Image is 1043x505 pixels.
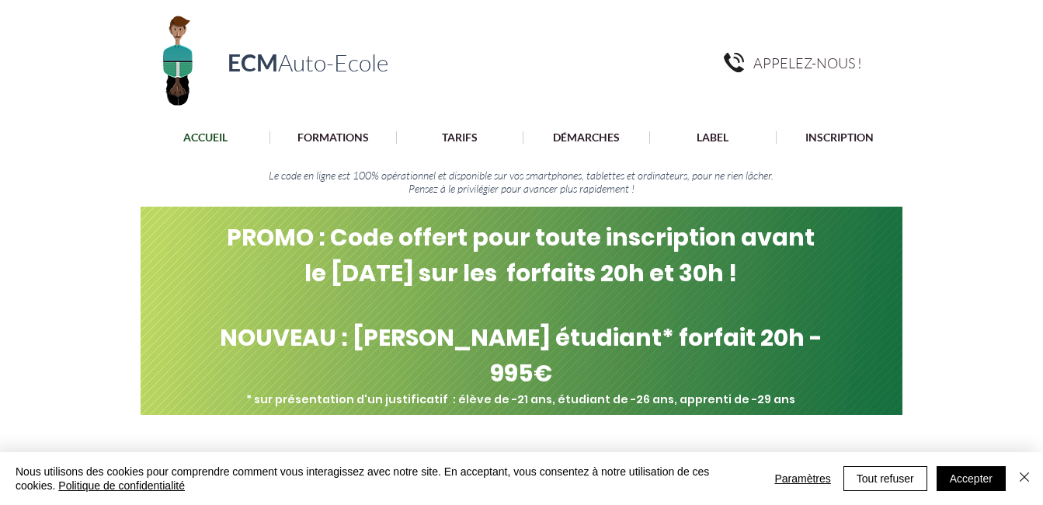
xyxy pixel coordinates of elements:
a: FORMATIONS [269,131,396,144]
span: Auto-Ecole [278,48,388,77]
p: TARIFS [434,131,485,144]
a: ECMAuto-Ecole [228,48,388,76]
span: Paramètres [774,467,830,490]
span: Nous utilisons des cookies pour comprendre comment vous interagissez avec notre site. En acceptan... [16,465,756,493]
a: DÉMARCHES [523,131,649,144]
span: PROMO : Code offert pour toute inscription avant le [DATE] sur les forfaits 20h et 30h ! [227,221,815,290]
img: Fond vert dégradé [141,207,902,436]
span: ECM [228,48,278,76]
nav: Site [141,131,903,145]
img: Fermer [1015,468,1034,486]
button: Tout refuser [843,466,927,491]
button: Accepter [937,466,1006,491]
span: APPELEZ-NOUS ! [753,54,862,71]
p: DÉMARCHES [545,131,628,144]
a: ACCUEIL [142,131,269,144]
a: APPELEZ-NOUS ! [753,53,877,72]
button: Fermer [1015,465,1034,493]
p: LABEL [689,131,736,144]
img: Logo ECM en-tête.png [141,6,214,111]
a: LABEL [649,131,776,144]
a: Politique de confidentialité [58,479,185,492]
img: pngegg.png [724,53,744,72]
p: FORMATIONS [290,131,377,144]
p: ACCUEIL [176,131,235,144]
a: TARIFS [396,131,523,144]
span: * sur présentation d'un justificatif : élève de -21 ans, étudiant de -26 ans, apprenti de -29 ans [246,392,795,407]
span: Pensez à le privilégier pour avancer plus rapidement ! [409,182,634,195]
span: NOUVEAU : [PERSON_NAME] étudiant* forfait 20h - 995€ [220,321,822,390]
span: Le code en ligne est 100% opérationnel et disponible sur vos smartphones, tablettes et ordinateur... [269,169,774,182]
